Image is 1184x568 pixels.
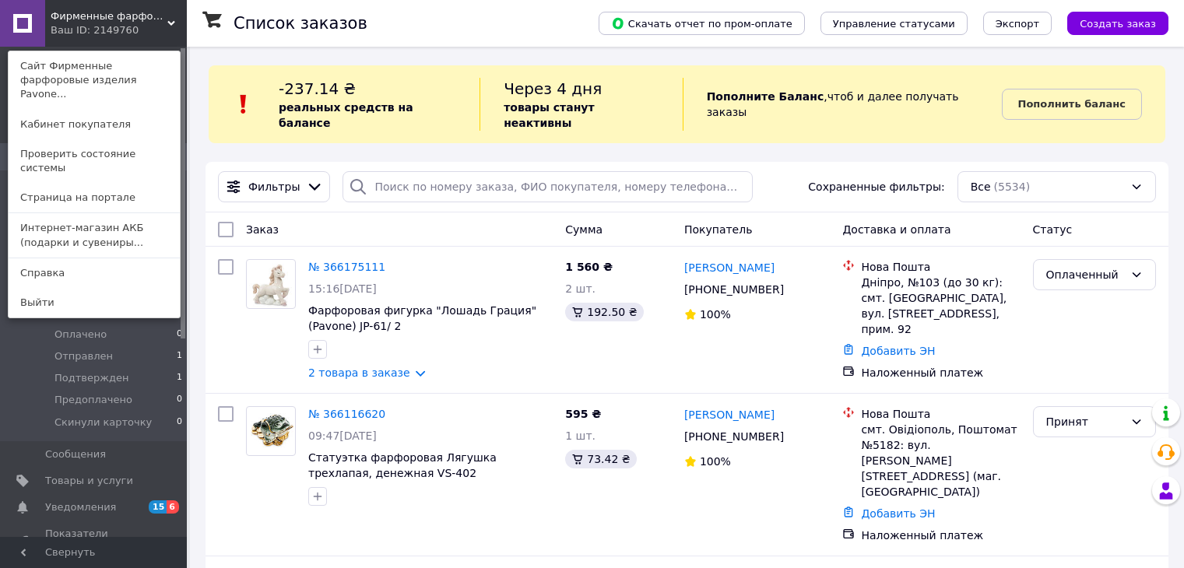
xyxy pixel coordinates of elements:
[54,371,128,385] span: Подтвержден
[842,223,950,236] span: Доставка и оплата
[246,259,296,309] a: Фото товару
[684,430,784,443] span: [PHONE_NUMBER]
[599,12,805,35] button: Скачать отчет по пром-оплате
[861,422,1020,500] div: смт. Овідіополь, Поштомат №5182: вул. [PERSON_NAME][STREET_ADDRESS] (маг. [GEOGRAPHIC_DATA])
[308,304,536,332] a: Фарфоровая фигурка "Лошадь Грация" (Pavone) JP-61/ 2
[279,101,413,129] b: реальных средств на балансе
[833,18,955,30] span: Управление статусами
[246,406,296,456] a: Фото товару
[1018,98,1126,110] b: Пополнить баланс
[54,328,107,342] span: Оплачено
[565,430,596,442] span: 1 шт.
[247,409,295,453] img: Фото товару
[177,415,182,430] span: 0
[1002,89,1142,120] a: Пополнить баланс
[565,282,596,295] span: 2 шт.
[308,366,410,379] a: 2 товара в заказе
[707,90,824,103] b: Пополните Баланс
[308,282,377,295] span: 15:16[DATE]
[9,139,180,183] a: Проверить состояние системы
[9,258,180,288] a: Справка
[246,223,279,236] span: Заказ
[994,181,1031,193] span: (5534)
[45,500,116,514] span: Уведомления
[9,110,180,139] a: Кабинет покупателя
[996,18,1039,30] span: Экспорт
[684,283,784,296] span: [PHONE_NUMBER]
[861,507,935,520] a: Добавить ЭН
[1052,16,1168,29] a: Создать заказ
[971,179,991,195] span: Все
[232,93,255,116] img: :exclamation:
[808,179,944,195] span: Сохраненные фильтры:
[9,183,180,212] a: Страница на портале
[1067,12,1168,35] button: Создать заказ
[565,303,643,321] div: 192.50 ₴
[861,528,1020,543] div: Наложенный платеж
[683,78,1002,131] div: , чтоб и далее получать заказы
[45,527,144,555] span: Показатели работы компании
[308,408,385,420] a: № 366116620
[9,288,180,317] a: Выйти
[1033,223,1073,236] span: Статус
[611,16,792,30] span: Скачать отчет по пром-оплате
[343,171,753,202] input: Поиск по номеру заказа, ФИО покупателя, номеру телефона, Email, номеру накладной
[684,407,775,422] a: [PERSON_NAME]
[54,349,113,363] span: Отправлен
[9,51,180,110] a: Сайт Фирменные фарфоровые изделия Pavone...
[1046,266,1124,283] div: Оплаченный
[308,451,497,479] a: Статуэтка фарфоровая Лягушка трехлапая, денежная VS-402
[149,500,167,514] span: 15
[51,9,167,23] span: Фирменные фарфоровые изделия Pavone. Эксклюзивные статуэтки и подарки.
[684,260,775,275] a: [PERSON_NAME]
[45,474,133,488] span: Товары и услуги
[54,393,132,407] span: Предоплачено
[983,12,1052,35] button: Экспорт
[308,261,385,273] a: № 366175111
[177,393,182,407] span: 0
[861,345,935,357] a: Добавить ЭН
[45,447,106,461] span: Сообщения
[9,213,180,257] a: Интернет-магазин АКБ (подарки и сувениры...
[820,12,968,35] button: Управление статусами
[684,223,753,236] span: Покупатель
[279,79,356,98] span: -237.14 ₴
[249,260,293,308] img: Фото товару
[1080,18,1156,30] span: Создать заказ
[700,308,731,321] span: 100%
[565,450,636,468] div: 73.42 ₴
[504,101,594,129] b: товары станут неактивны
[248,179,300,195] span: Фильтры
[700,455,731,468] span: 100%
[565,223,603,236] span: Сумма
[504,79,602,98] span: Через 4 дня
[177,328,182,342] span: 0
[565,261,613,273] span: 1 560 ₴
[167,500,179,514] span: 6
[1046,413,1124,430] div: Принят
[861,275,1020,337] div: Дніпро, №103 (до 30 кг): смт. [GEOGRAPHIC_DATA], вул. [STREET_ADDRESS], прим. 92
[177,371,182,385] span: 1
[308,430,377,442] span: 09:47[DATE]
[565,408,601,420] span: 595 ₴
[234,14,367,33] h1: Список заказов
[51,23,116,37] div: Ваш ID: 2149760
[861,365,1020,380] div: Наложенный платеж
[861,259,1020,275] div: Нова Пошта
[177,349,182,363] span: 1
[54,415,152,430] span: Скинули карточку
[861,406,1020,422] div: Нова Пошта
